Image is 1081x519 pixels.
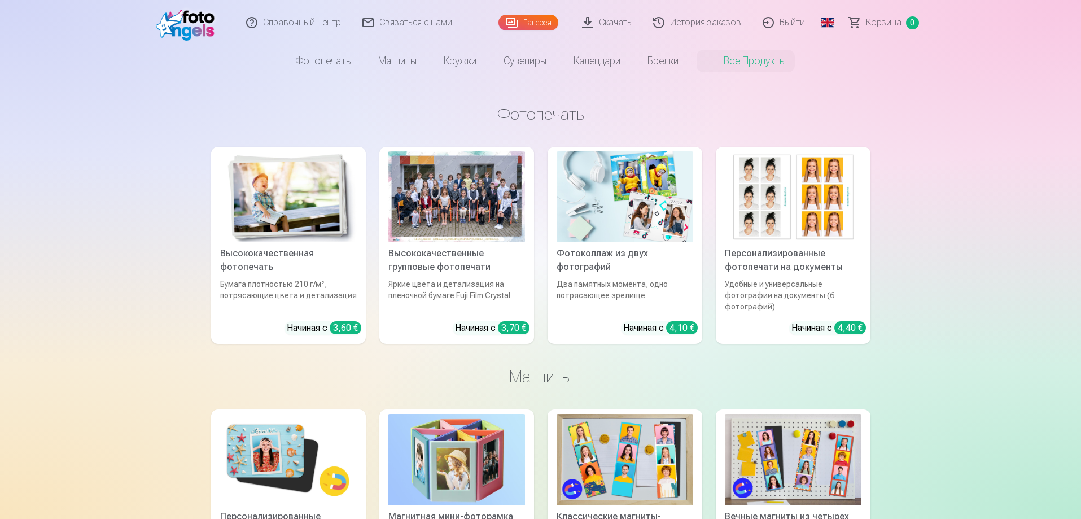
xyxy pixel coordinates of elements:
font: Магниты [378,55,417,67]
img: Персонализированные фотомагниты [220,414,357,505]
font: Высококачественные групповые фотопечати [388,248,491,272]
font: Начиная с [791,322,832,333]
img: Фотоколлаж из двух фотографий [557,151,693,242]
font: 4,10 € [669,322,694,333]
a: Высококачественные групповые фотопечатиЯркие цвета и детализация на пленочной бумаге Fuji Film Cr... [379,147,534,344]
font: Начиная с [623,322,664,333]
font: Высококачественная фотопечать [220,248,314,272]
font: Яркие цвета и детализация на пленочной бумаге Fuji Film Crystal [388,280,510,300]
a: Фотопечать [282,45,365,77]
font: Галерея [523,18,552,27]
a: Сувениры [490,45,560,77]
a: Магниты [365,45,430,77]
font: Начиная с [287,322,327,333]
img: Персонализированные фотопечати на документы [725,151,861,242]
font: Сувениры [504,55,546,67]
a: Все продукты [692,45,799,77]
font: Фотопечать [497,104,584,124]
a: Фотоколлаж из двух фотографийФотоколлаж из двух фотографийДва памятных момента, одно потрясающее ... [548,147,702,344]
font: Фотоколлаж из двух фотографий [557,248,648,272]
font: Справочный центр [263,17,341,28]
font: Два памятных момента, одно потрясающее зрелище [557,280,668,300]
a: Кружки [430,45,490,77]
font: Кружки [444,55,476,67]
font: Скачать [599,17,632,28]
a: Высококачественная фотопечатьВысококачественная фотопечатьБумага плотностью 210 г/м², потрясающие... [211,147,366,344]
font: Выйти [780,17,805,28]
font: 3,70 € [501,322,526,333]
img: /fa3 [156,5,221,41]
font: 4,40 € [838,322,863,333]
font: Удобные и универсальные фотографии на документы (6 фотографий) [725,280,834,311]
font: 0 [910,18,914,27]
font: 3,60 € [333,322,358,333]
img: Высококачественная фотопечать [220,151,357,242]
font: Магниты [509,367,572,386]
font: Связаться с нами [379,17,452,28]
a: Брелки [634,45,692,77]
img: Магнитная мини-фоторамка [388,414,525,505]
font: Фотопечать [296,55,351,67]
font: Календари [574,55,620,67]
font: Корзина [866,17,901,28]
img: Вечные магниты из четырех фотографий [725,414,861,505]
font: Персонализированные фотопечати на документы [725,248,843,272]
font: Брелки [647,55,679,67]
a: Календари [560,45,634,77]
a: Персонализированные фотопечати на документыПерсонализированные фотопечати на документыУдобные и у... [716,147,870,344]
font: Бумага плотностью 210 г/м², потрясающие цвета и детализация [220,280,357,300]
font: Начиная с [455,322,496,333]
img: Классические магниты-полоски из трех фотографий [557,414,693,505]
a: Галерея [498,15,558,30]
font: История заказов [670,17,741,28]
